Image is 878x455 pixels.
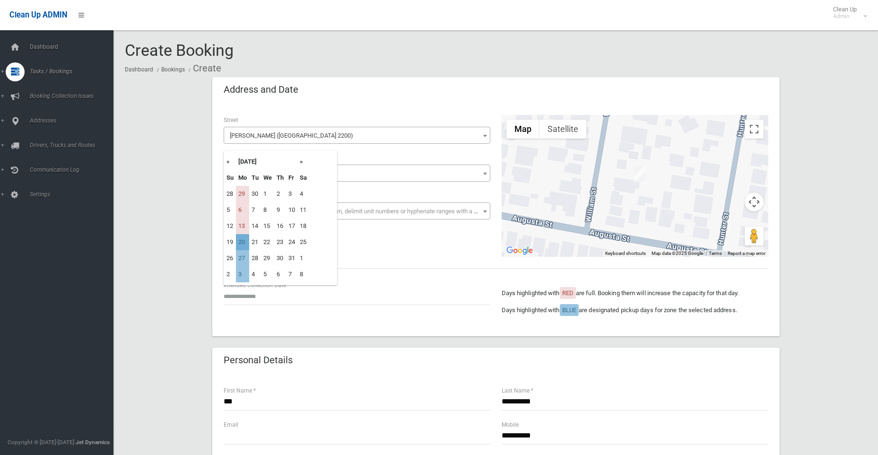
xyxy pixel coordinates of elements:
td: 12 [224,218,236,234]
td: 22 [261,234,274,250]
th: Fr [286,170,297,186]
a: Report a map error [728,251,765,256]
span: 5A [226,167,488,180]
td: 2 [224,266,236,282]
a: Bookings [161,66,185,73]
button: Keyboard shortcuts [605,250,646,257]
td: 10 [286,202,297,218]
span: 5A [224,165,490,182]
button: Toggle fullscreen view [745,120,764,139]
span: Map data ©2025 Google [652,251,703,256]
button: Show satellite imagery [539,120,586,139]
td: 23 [274,234,286,250]
a: Dashboard [125,66,153,73]
td: 15 [261,218,274,234]
td: 14 [249,218,261,234]
td: 16 [274,218,286,234]
th: Su [224,170,236,186]
span: William Street (CONDELL PARK 2200) [226,129,488,142]
td: 21 [249,234,261,250]
td: 8 [261,202,274,218]
td: 17 [286,218,297,234]
td: 3 [286,186,297,202]
span: Addresses [27,117,121,124]
td: 27 [236,250,249,266]
td: 2 [274,186,286,202]
span: Clean Up ADMIN [9,10,67,19]
p: Days highlighted with are designated pickup days for zone the selected address. [502,305,768,316]
th: [DATE] [236,154,297,170]
td: 29 [261,250,274,266]
strong: Jet Dynamics [76,439,110,446]
td: 6 [236,202,249,218]
span: Tasks / Bookings [27,68,121,75]
span: Clean Up [828,6,866,20]
th: Mo [236,170,249,186]
span: BLUE [562,306,576,314]
td: 4 [297,186,309,202]
button: Show street map [506,120,539,139]
td: 11 [297,202,309,218]
td: 31 [286,250,297,266]
th: Th [274,170,286,186]
td: 3 [236,266,249,282]
span: Settings [27,191,121,198]
header: Personal Details [212,351,304,369]
td: 28 [224,186,236,202]
th: We [261,170,274,186]
td: 6 [274,266,286,282]
th: « [224,154,236,170]
td: 4 [249,266,261,282]
span: Booking Collection Issues [27,93,121,99]
td: 1 [297,250,309,266]
li: Create [186,60,221,77]
th: Tu [249,170,261,186]
button: Map camera controls [745,192,764,211]
td: 1 [261,186,274,202]
th: » [297,154,309,170]
td: 25 [297,234,309,250]
td: 7 [286,266,297,282]
td: 26 [224,250,236,266]
td: 13 [236,218,249,234]
div: 5A William Street, CONDELL PARK NSW 2200 [635,166,646,183]
p: Days highlighted with are full. Booking them will increase the capacity for that day. [502,288,768,299]
td: 8 [297,266,309,282]
span: Communication Log [27,166,121,173]
img: Google [504,245,535,257]
small: Admin [833,13,857,20]
a: Open this area in Google Maps (opens a new window) [504,245,535,257]
td: 20 [236,234,249,250]
span: Copyright © [DATE]-[DATE] [8,439,74,446]
button: Drag Pegman onto the map to open Street View [745,227,764,245]
td: 29 [236,186,249,202]
th: Sa [297,170,309,186]
span: RED [562,289,574,297]
header: Address and Date [212,80,310,99]
span: Drivers, Trucks and Routes [27,142,121,149]
td: 28 [249,250,261,266]
td: 9 [274,202,286,218]
span: Dashboard [27,44,121,50]
span: Select the unit number from the dropdown, delimit unit numbers or hyphenate ranges with a comma [230,208,494,215]
td: 19 [224,234,236,250]
span: Create Booking [125,41,234,60]
td: 5 [224,202,236,218]
td: 30 [249,186,261,202]
td: 30 [274,250,286,266]
td: 5 [261,266,274,282]
td: 18 [297,218,309,234]
td: 24 [286,234,297,250]
a: Terms (opens in new tab) [709,251,722,256]
td: 7 [249,202,261,218]
span: William Street (CONDELL PARK 2200) [224,127,490,144]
